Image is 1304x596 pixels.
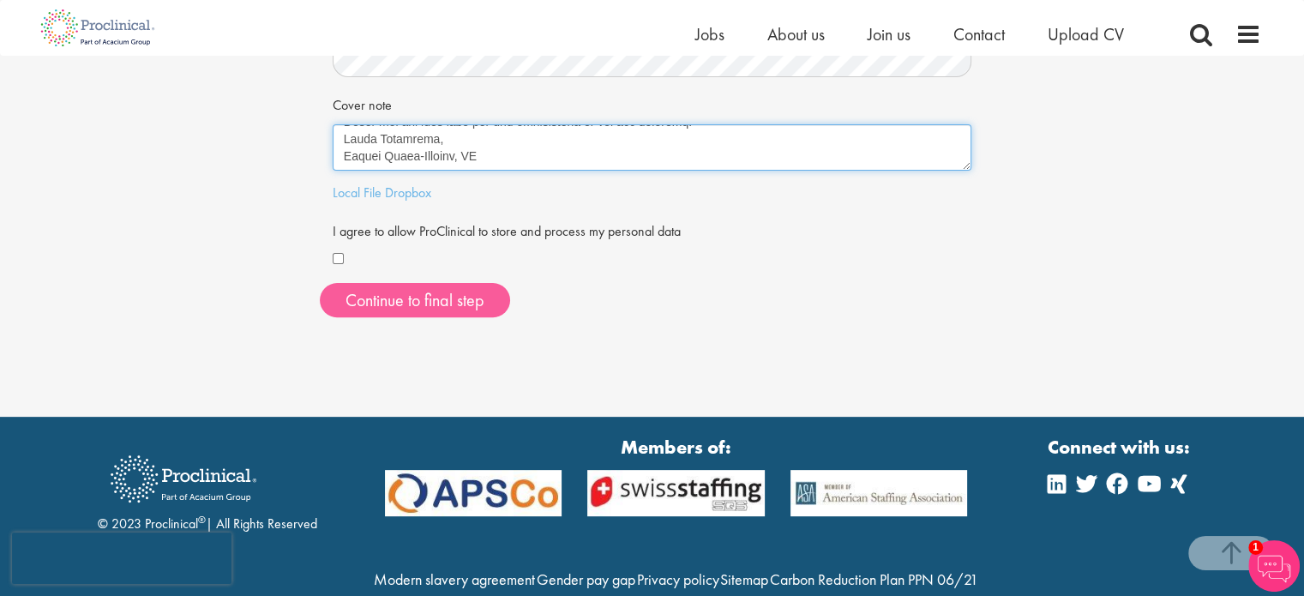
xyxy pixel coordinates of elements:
[385,434,968,461] strong: Members of:
[374,569,535,589] a: Modern slavery agreement
[320,283,510,317] button: Continue to final step
[767,23,825,45] a: About us
[636,569,718,589] a: Privacy policy
[778,470,981,517] img: APSCo
[1048,23,1124,45] a: Upload CV
[1248,540,1300,592] img: Chatbot
[770,569,978,589] a: Carbon Reduction Plan PPN 06/21
[695,23,724,45] a: Jobs
[720,569,768,589] a: Sitemap
[98,443,269,515] img: Proclinical Recruitment
[333,216,681,242] label: I agree to allow ProClinical to store and process my personal data
[98,442,317,534] div: © 2023 Proclinical | All Rights Reserved
[385,184,431,202] a: Dropbox
[333,90,392,116] label: Cover note
[868,23,910,45] a: Join us
[12,533,231,584] iframe: reCAPTCHA
[574,470,778,517] img: APSCo
[1048,434,1193,461] strong: Connect with us:
[537,569,635,589] a: Gender pay gap
[198,513,206,527] sup: ®
[333,184,382,202] a: Local File
[1248,540,1263,555] span: 1
[372,470,575,517] img: APSCo
[953,23,1005,45] a: Contact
